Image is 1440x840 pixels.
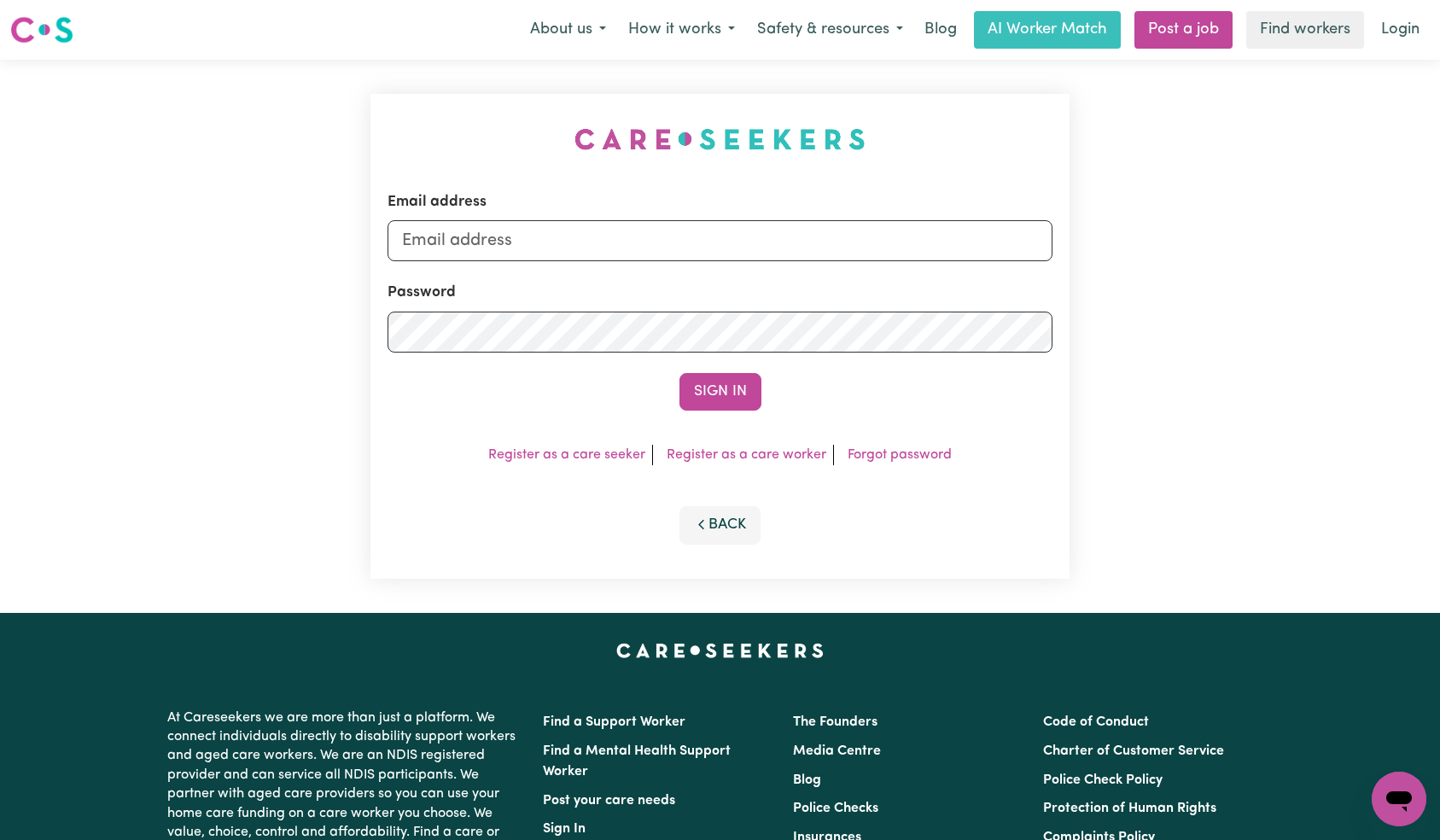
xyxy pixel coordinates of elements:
img: Careseekers logo [10,15,73,45]
a: Register as a care worker [667,448,826,462]
a: Code of Conduct [1043,715,1149,729]
a: Find a Support Worker [543,715,685,729]
button: Back [679,506,761,544]
a: Police Checks [793,802,878,815]
a: Blog [914,11,967,49]
a: Careseekers home page [616,644,824,657]
a: Blog [793,773,821,787]
a: Media Centre [793,744,881,758]
iframe: Button to launch messaging window [1372,772,1426,826]
a: Login [1371,11,1430,49]
label: Email address [388,191,487,213]
a: AI Worker Match [974,11,1121,49]
a: Sign In [543,822,586,836]
button: Safety & resources [746,12,914,48]
button: About us [519,12,617,48]
a: Post your care needs [543,794,675,808]
a: The Founders [793,715,877,729]
a: Register as a care seeker [488,448,645,462]
a: Forgot password [848,448,952,462]
a: Police Check Policy [1043,773,1163,787]
label: Password [388,282,456,304]
a: Find workers [1246,11,1364,49]
a: Charter of Customer Service [1043,744,1224,758]
a: Post a job [1134,11,1233,49]
a: Protection of Human Rights [1043,802,1216,815]
a: Careseekers logo [10,10,73,50]
button: Sign In [679,373,761,411]
button: How it works [617,12,746,48]
a: Find a Mental Health Support Worker [543,744,731,779]
input: Email address [388,220,1053,261]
